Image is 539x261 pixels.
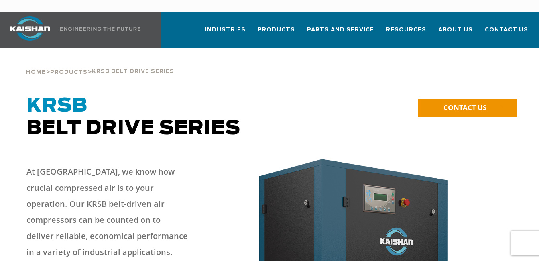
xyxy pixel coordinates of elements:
a: Resources [386,19,426,47]
a: Parts and Service [307,19,374,47]
span: Resources [386,25,426,35]
a: About Us [438,19,473,47]
span: KRSB [26,96,87,116]
span: CONTACT US [443,103,486,112]
span: Contact Us [485,25,528,35]
a: CONTACT US [418,99,517,117]
a: Home [26,68,46,75]
a: Industries [205,19,246,47]
span: About Us [438,25,473,35]
span: Products [50,70,87,75]
a: Products [258,19,295,47]
span: Products [258,25,295,35]
a: Contact Us [485,19,528,47]
div: > > [26,48,174,79]
span: Industries [205,25,246,35]
img: Engineering the future [60,27,140,31]
span: krsb belt drive series [92,69,174,74]
span: Home [26,70,46,75]
span: Parts and Service [307,25,374,35]
span: Belt Drive Series [26,96,240,138]
a: Products [50,68,87,75]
